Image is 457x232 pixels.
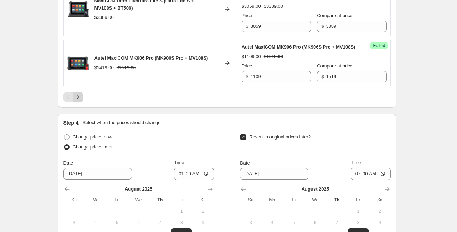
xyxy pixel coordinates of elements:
span: Time [174,160,184,165]
th: Monday [262,194,283,206]
th: Saturday [192,194,214,206]
span: 7 [329,220,344,226]
span: $ [246,24,248,29]
span: 9 [372,220,387,226]
span: Compare at price [317,13,353,18]
span: $ [246,74,248,79]
span: Autel MaxiCOM MK906 Pro (MK906S Pro + MV108S) [242,44,355,50]
span: 1 [350,208,366,214]
th: Friday [171,194,192,206]
input: 8/14/2025 [63,168,132,180]
span: Compare at price [317,63,353,69]
span: Autel MaxiCOM MK906 Pro (MK906S Pro + MV108S) [94,55,208,61]
span: Edited [373,43,385,49]
p: Select when the prices should change [82,119,160,126]
th: Monday [85,194,106,206]
span: 8 [350,220,366,226]
span: Fr [350,197,366,203]
button: Saturday August 2 2025 [192,206,214,217]
button: Saturday August 2 2025 [369,206,390,217]
span: Sa [372,197,387,203]
button: Wednesday August 6 2025 [304,217,326,228]
strike: $1519.00 [264,53,283,60]
button: Friday August 8 2025 [171,217,192,228]
th: Wednesday [304,194,326,206]
span: We [130,197,146,203]
th: Saturday [369,194,390,206]
nav: Pagination [63,92,83,102]
input: 8/14/2025 [240,168,308,180]
span: Date [240,160,250,166]
button: Monday August 4 2025 [85,217,106,228]
span: 2 [372,208,387,214]
span: $ [321,74,324,79]
span: Revert to original prices later? [249,134,311,140]
span: Price [242,63,252,69]
span: 3 [66,220,82,226]
th: Sunday [63,194,85,206]
button: Show previous month, July 2025 [62,184,72,194]
button: Next [73,92,83,102]
span: 5 [286,220,302,226]
span: Th [152,197,168,203]
span: 4 [88,220,103,226]
span: Change prices now [73,134,112,140]
span: Mo [88,197,103,203]
span: 4 [265,220,280,226]
input: 12:00 [174,168,214,180]
span: 6 [130,220,146,226]
button: Friday August 8 2025 [348,217,369,228]
button: Saturday August 9 2025 [192,217,214,228]
button: Sunday August 3 2025 [240,217,261,228]
span: Th [329,197,344,203]
span: 3 [243,220,258,226]
span: Change prices later [73,144,113,150]
button: Thursday August 7 2025 [326,217,347,228]
th: Sunday [240,194,261,206]
th: Thursday [149,194,171,206]
span: 5 [109,220,125,226]
button: Show next month, September 2025 [382,184,392,194]
span: 8 [174,220,189,226]
th: Friday [348,194,369,206]
span: Date [63,160,73,166]
span: 9 [195,220,211,226]
button: Show next month, September 2025 [205,184,215,194]
button: Thursday August 7 2025 [149,217,171,228]
button: Friday August 1 2025 [348,206,369,217]
button: Wednesday August 6 2025 [128,217,149,228]
div: $1419.00 [94,64,114,71]
button: Tuesday August 5 2025 [283,217,304,228]
span: Tu [286,197,302,203]
strike: $1519.00 [117,64,136,71]
span: 7 [152,220,168,226]
img: MK906Pro_80x.png [67,52,89,74]
button: Saturday August 9 2025 [369,217,390,228]
span: Su [243,197,258,203]
th: Thursday [326,194,347,206]
span: Fr [174,197,189,203]
div: $3059.00 [242,3,261,10]
span: Price [242,13,252,18]
span: 6 [307,220,323,226]
button: Tuesday August 5 2025 [106,217,128,228]
div: $3389.00 [94,14,114,21]
button: Sunday August 3 2025 [63,217,85,228]
span: We [307,197,323,203]
button: Friday August 1 2025 [171,206,192,217]
button: Show previous month, July 2025 [238,184,248,194]
span: Time [351,160,361,165]
span: Su [66,197,82,203]
th: Tuesday [106,194,128,206]
span: Tu [109,197,125,203]
span: Sa [195,197,211,203]
div: $1109.00 [242,53,261,60]
span: Mo [265,197,280,203]
th: Wednesday [128,194,149,206]
input: 12:00 [351,168,391,180]
button: Monday August 4 2025 [262,217,283,228]
span: 2 [195,208,211,214]
h2: Step 4. [63,119,80,126]
th: Tuesday [283,194,304,206]
span: 1 [174,208,189,214]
